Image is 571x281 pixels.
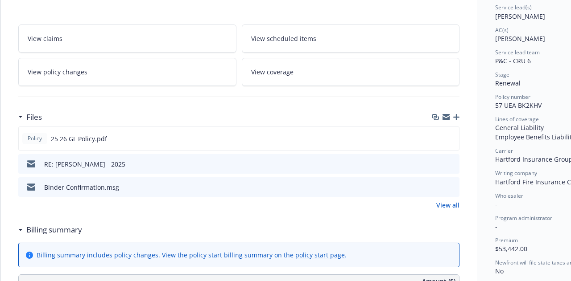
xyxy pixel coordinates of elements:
div: Billing summary [18,224,82,236]
div: RE: [PERSON_NAME] - 2025 [44,159,125,169]
span: Wholesaler [495,192,523,200]
a: View scheduled items [242,24,460,53]
span: View coverage [251,67,294,77]
span: View claims [28,34,62,43]
button: preview file [448,183,456,192]
span: Carrier [495,147,513,155]
button: download file [433,134,440,143]
button: preview file [447,134,455,143]
span: View policy changes [28,67,87,77]
span: Stage [495,71,509,78]
span: Renewal [495,79,521,87]
a: View claims [18,24,236,53]
span: $53,442.00 [495,244,527,253]
h3: Billing summary [26,224,82,236]
span: P&C - CRU 6 [495,57,531,65]
span: [PERSON_NAME] [495,12,545,20]
span: Policy [26,134,44,143]
span: Policy number [495,93,530,101]
button: download file [434,159,441,169]
span: Service lead(s) [495,4,532,11]
span: Writing company [495,169,537,177]
span: 57 UEA BK2KHV [495,101,542,110]
h3: Files [26,111,42,123]
a: policy start page [295,251,345,259]
a: View all [436,200,459,210]
span: Lines of coverage [495,115,539,123]
div: Files [18,111,42,123]
span: AC(s) [495,26,509,34]
span: Service lead team [495,49,540,56]
button: preview file [448,159,456,169]
div: Billing summary includes policy changes. View the policy start billing summary on the . [37,250,347,260]
a: View coverage [242,58,460,86]
span: No [495,267,504,275]
div: Binder Confirmation.msg [44,183,119,192]
span: View scheduled items [251,34,316,43]
span: Premium [495,236,518,244]
span: Program administrator [495,214,552,222]
span: 25 26 GL Policy.pdf [51,134,107,143]
a: View policy changes [18,58,236,86]
span: - [495,200,497,208]
span: - [495,222,497,231]
span: [PERSON_NAME] [495,34,545,43]
button: download file [434,183,441,192]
